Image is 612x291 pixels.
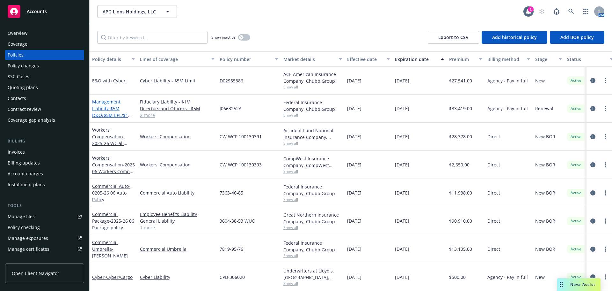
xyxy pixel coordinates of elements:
[283,127,342,141] div: Accident Fund National Insurance Company, Accident Fund Group (AF Group)
[395,105,409,112] span: [DATE]
[395,246,409,252] span: [DATE]
[220,105,242,112] span: J0663252A
[560,34,594,40] span: Add BOR policy
[283,183,342,197] div: Federal Insurance Company, Chubb Group
[5,244,84,254] a: Manage certificates
[5,28,84,38] a: Overview
[92,127,125,153] a: Workers' Compensation
[97,5,177,18] button: APG Lions Holdings, LLC
[140,56,208,63] div: Lines of coverage
[283,71,342,84] div: ACE American Insurance Company, Chubb Group
[347,56,383,63] div: Effective date
[211,34,236,40] span: Show inactive
[535,133,555,140] span: New BOR
[90,51,137,67] button: Policy details
[140,112,215,119] a: 2 more
[5,82,84,93] a: Quoting plans
[579,5,592,18] a: Switch app
[438,34,469,40] span: Export to CSV
[220,274,245,280] span: CPB-306020
[8,61,39,71] div: Policy changes
[589,105,597,112] a: circleInformation
[449,133,472,140] span: $28,378.00
[8,93,26,103] div: Contacts
[92,105,132,125] span: - $5M D&O/$5M EPL/$1M FID/$1M Crime
[347,274,361,280] span: [DATE]
[140,218,215,224] a: General Liability
[27,9,47,14] span: Accounts
[487,161,500,168] span: Direct
[5,3,84,20] a: Accounts
[570,134,582,140] span: Active
[283,56,335,63] div: Market details
[347,133,361,140] span: [DATE]
[602,189,609,197] a: more
[485,51,533,67] button: Billing method
[487,218,500,224] span: Direct
[347,77,361,84] span: [DATE]
[602,245,609,253] a: more
[347,218,361,224] span: [DATE]
[487,246,500,252] span: Direct
[602,133,609,141] a: more
[220,246,243,252] span: 7819-95-76
[8,72,29,82] div: SSC Cases
[8,147,25,157] div: Invoices
[487,56,523,63] div: Billing method
[283,225,342,230] span: Show all
[449,161,470,168] span: $2,650.00
[8,211,35,222] div: Manage files
[140,77,215,84] a: Cyber Liability - $5M Limit
[449,56,475,63] div: Premium
[92,183,130,203] span: - 0205-26 06 Auto Policy
[347,105,361,112] span: [DATE]
[92,155,135,188] a: Workers' Compensation
[535,246,555,252] span: New BOR
[395,189,409,196] span: [DATE]
[283,141,342,146] span: Show all
[92,134,127,153] span: - 2025-26 WC all other states
[5,233,84,243] span: Manage exposures
[8,180,45,190] div: Installment plans
[103,8,158,15] span: APG Lions Holdings, LLC
[570,246,582,252] span: Active
[589,245,597,253] a: circleInformation
[220,218,255,224] span: 3604-38-53 WUC
[5,104,84,114] a: Contract review
[570,218,582,224] span: Active
[487,105,528,112] span: Agency - Pay in full
[535,5,548,18] a: Start snowing
[535,189,555,196] span: New BOR
[570,282,595,287] span: Nova Assist
[567,56,606,63] div: Status
[487,133,500,140] span: Direct
[589,77,597,84] a: circleInformation
[137,51,217,67] button: Lines of coverage
[8,255,40,265] div: Manage claims
[570,162,582,168] span: Active
[220,189,243,196] span: 7363-46-85
[92,56,128,63] div: Policy details
[602,217,609,225] a: more
[487,77,528,84] span: Agency - Pay in full
[589,217,597,225] a: circleInformation
[140,98,215,105] a: Fiduciary Liability - $1M
[535,105,553,112] span: Renewal
[283,169,342,174] span: Show all
[5,203,84,209] div: Tools
[283,84,342,90] span: Show all
[8,244,49,254] div: Manage certificates
[482,31,547,44] button: Add historical policy
[8,50,24,60] div: Policies
[395,218,409,224] span: [DATE]
[570,274,582,280] span: Active
[528,6,534,12] div: 1
[8,222,40,233] div: Policy checking
[283,155,342,169] div: CompWest Insurance Company, CompWest Insurance (AF Group)
[533,51,565,67] button: Stage
[12,270,59,277] span: Open Client Navigator
[5,211,84,222] a: Manage files
[5,222,84,233] a: Policy checking
[395,274,409,280] span: [DATE]
[5,138,84,144] div: Billing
